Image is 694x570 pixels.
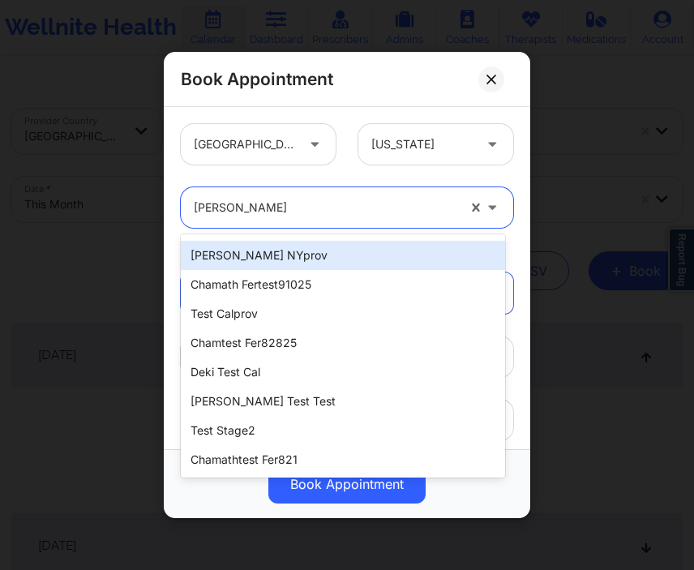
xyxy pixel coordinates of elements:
div: [PERSON_NAME] Test Test [181,387,505,416]
div: Deki Test Cal [181,358,505,387]
div: [PERSON_NAME] NYprov [181,241,505,270]
h2: Book Appointment [181,68,333,90]
div: chamathtest fer821 [181,445,505,474]
div: [GEOGRAPHIC_DATA] [194,124,295,165]
div: test stage2 [181,416,505,445]
div: chamath fertest91025 [181,270,505,299]
button: Book Appointment [268,465,426,504]
div: Appointment information: [169,245,525,261]
div: chamtest fer82825 [181,328,505,358]
div: test calprov [181,299,505,328]
div: stagetwo provider [181,474,505,504]
div: [US_STATE] [371,124,473,165]
div: [PERSON_NAME] [194,187,456,228]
